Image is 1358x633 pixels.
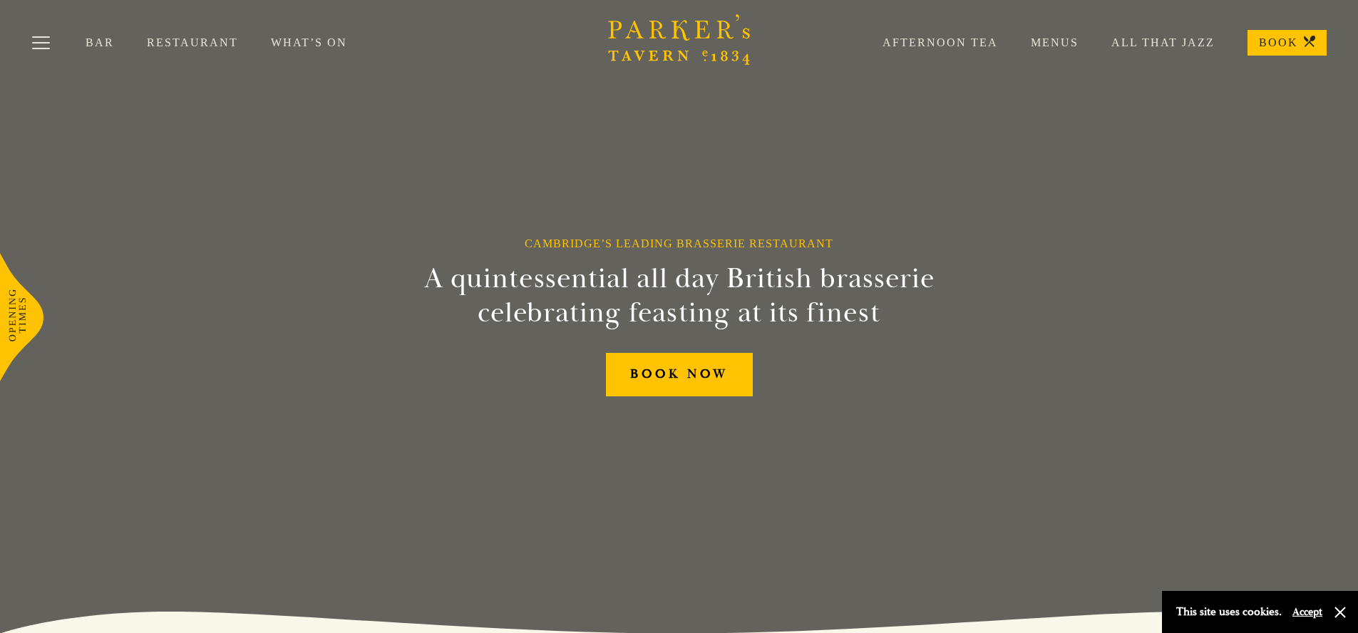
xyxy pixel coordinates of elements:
button: Accept [1292,605,1322,619]
p: This site uses cookies. [1176,602,1282,622]
a: BOOK NOW [606,353,753,396]
h1: Cambridge’s Leading Brasserie Restaurant [525,237,833,250]
h2: A quintessential all day British brasserie celebrating feasting at its finest [354,262,1004,330]
button: Close and accept [1333,605,1347,619]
